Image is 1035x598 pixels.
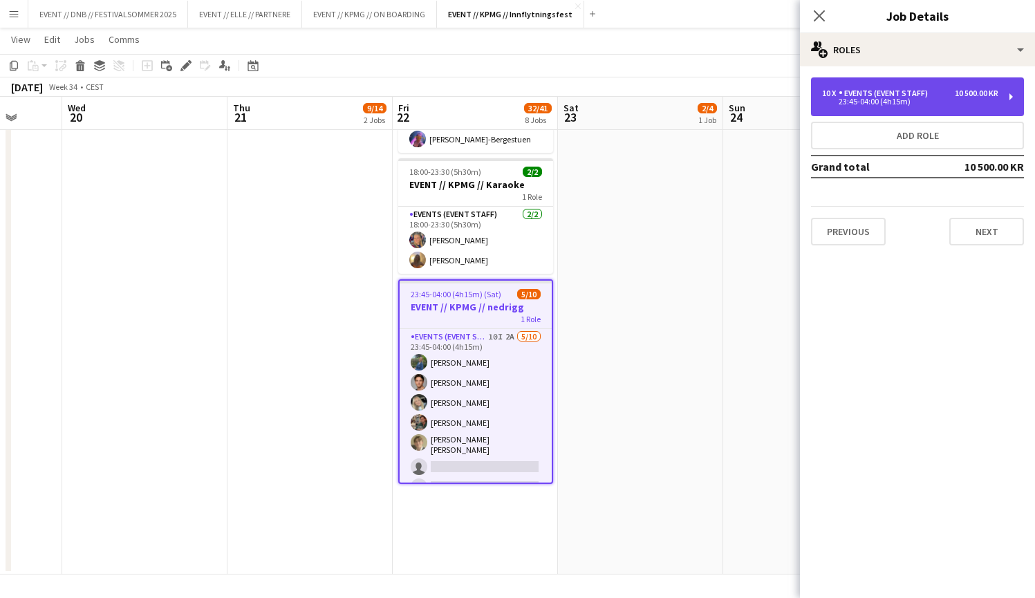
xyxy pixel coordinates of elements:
span: 1 Role [521,314,541,324]
span: 5/10 [517,289,541,299]
span: Week 34 [46,82,80,92]
td: Grand total [811,156,937,178]
span: 20 [66,109,86,125]
div: 1 Job [698,115,716,125]
span: 23 [561,109,579,125]
span: 9/14 [363,103,386,113]
div: [DATE] [11,80,43,94]
span: 1 Role [522,191,542,202]
h3: EVENT // KPMG // Karaoke [398,178,553,191]
span: Comms [109,33,140,46]
span: View [11,33,30,46]
button: EVENT // KPMG // Innflytningsfest [437,1,584,28]
app-job-card: 23:45-04:00 (4h15m) (Sat)5/10EVENT // KPMG // nedrigg1 RoleEvents (Event Staff)10I2A5/1023:45-04:... [398,279,553,484]
a: Comms [103,30,145,48]
button: Next [949,218,1024,245]
span: Wed [68,102,86,114]
div: 10 500.00 KR [955,88,998,98]
div: CEST [86,82,104,92]
div: 10 x [822,88,839,98]
span: Jobs [74,33,95,46]
span: Fri [398,102,409,114]
a: View [6,30,36,48]
span: Sat [563,102,579,114]
span: 21 [231,109,250,125]
button: Previous [811,218,886,245]
h3: EVENT // KPMG // nedrigg [400,301,552,313]
a: Jobs [68,30,100,48]
td: 10 500.00 KR [937,156,1024,178]
app-job-card: 18:00-23:30 (5h30m)2/2EVENT // KPMG // Karaoke1 RoleEvents (Event Staff)2/218:00-23:30 (5h30m)[PE... [398,158,553,274]
span: 32/41 [524,103,552,113]
button: Add role [811,122,1024,149]
span: 2/2 [523,167,542,177]
button: EVENT // ELLE // PARTNERE [188,1,302,28]
div: 8 Jobs [525,115,551,125]
span: Sun [729,102,745,114]
app-card-role: Events (Event Staff)2/218:00-23:30 (5h30m)[PERSON_NAME][PERSON_NAME] [398,207,553,274]
button: EVENT // DNB // FESTIVALSOMMER 2025 [28,1,188,28]
span: 23:45-04:00 (4h15m) (Sat) [411,289,501,299]
span: 24 [727,109,745,125]
span: 18:00-23:30 (5h30m) [409,167,481,177]
span: Edit [44,33,60,46]
div: Roles [800,33,1035,66]
h3: Job Details [800,7,1035,25]
div: 23:45-04:00 (4h15m) [822,98,998,105]
span: 22 [396,109,409,125]
span: 2/4 [698,103,717,113]
div: Events (Event Staff) [839,88,933,98]
span: Thu [233,102,250,114]
a: Edit [39,30,66,48]
app-card-role: Events (Event Staff)10I2A5/1023:45-04:00 (4h15m)[PERSON_NAME][PERSON_NAME][PERSON_NAME][PERSON_NA... [400,329,552,561]
div: 2 Jobs [364,115,386,125]
button: EVENT // KPMG // ON BOARDING [302,1,437,28]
